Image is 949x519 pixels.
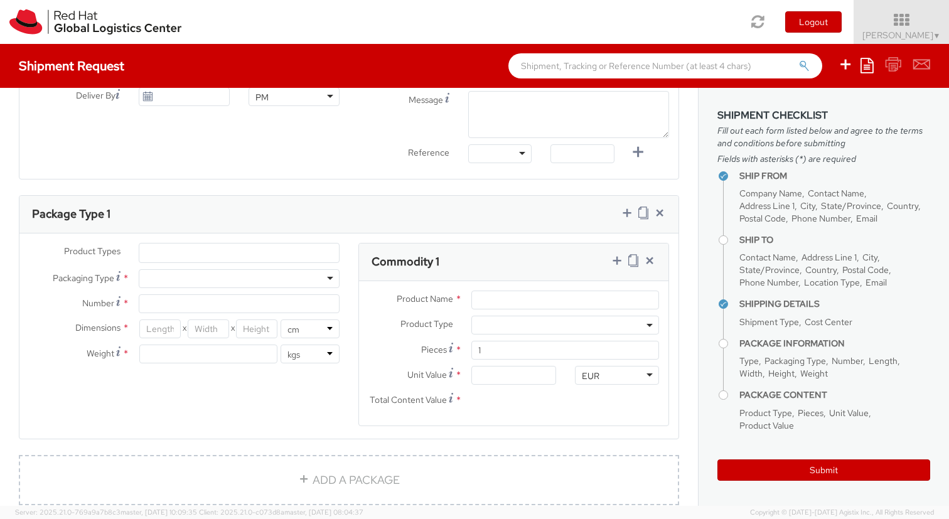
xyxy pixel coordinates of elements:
span: Location Type [804,277,860,288]
span: Client: 2025.21.0-c073d8a [199,508,363,516]
span: Phone Number [739,277,798,288]
span: Contact Name [808,188,864,199]
span: Email [856,213,877,224]
span: Country [805,264,837,276]
input: Height [236,319,277,338]
span: Fill out each form listed below and agree to the terms and conditions before submitting [717,124,930,149]
span: Product Value [739,420,794,431]
h3: Package Type 1 [32,208,110,220]
span: State/Province [739,264,800,276]
span: Weight [87,348,114,359]
span: Dimensions [75,322,121,333]
span: Pieces [798,407,823,419]
span: Copyright © [DATE]-[DATE] Agistix Inc., All Rights Reserved [750,508,934,518]
span: Unit Value [829,407,869,419]
h4: Shipping Details [739,299,930,309]
span: Postal Code [842,264,889,276]
span: [PERSON_NAME] [862,29,941,41]
span: Weight [800,368,828,379]
span: Shipment Type [739,316,799,328]
input: Shipment, Tracking or Reference Number (at least 4 chars) [508,53,822,78]
span: Reference [408,147,449,158]
h3: Commodity 1 [372,255,439,268]
span: Address Line 1 [802,252,857,263]
span: Total Content Value [370,394,447,405]
span: Phone Number [791,213,850,224]
span: Fields with asterisks (*) are required [717,152,930,165]
img: rh-logistics-00dfa346123c4ec078e1.svg [9,9,181,35]
span: Number [832,355,863,367]
span: Email [866,277,887,288]
span: Product Types [64,245,121,257]
div: EUR [582,370,599,382]
h4: Shipment Request [19,59,124,73]
span: Country [887,200,918,211]
span: Server: 2025.21.0-769a9a7b8c3 [15,508,197,516]
span: Packaging Type [764,355,826,367]
input: Length [139,319,181,338]
h4: Package Information [739,339,930,348]
h3: Shipment Checklist [717,110,930,121]
span: Contact Name [739,252,796,263]
span: Company Name [739,188,802,199]
h4: Package Content [739,390,930,400]
span: master, [DATE] 10:09:35 [121,508,197,516]
span: City [862,252,877,263]
input: Width [188,319,229,338]
h4: Ship From [739,171,930,181]
span: State/Province [821,200,881,211]
a: ADD A PACKAGE [19,455,679,505]
span: Type [739,355,759,367]
span: X [229,319,236,338]
span: ▼ [933,31,941,41]
span: Message [409,94,443,105]
span: Packaging Type [53,272,114,284]
span: Length [869,355,898,367]
span: Postal Code [739,213,786,224]
span: Address Line 1 [739,200,795,211]
span: Product Name [397,293,453,304]
button: Logout [785,11,842,33]
span: Width [739,368,763,379]
span: Product Type [400,318,453,329]
span: Height [768,368,795,379]
span: Deliver By [76,89,115,102]
span: Number [82,297,114,309]
span: Pieces [421,344,447,355]
div: PM [255,91,269,104]
span: Cost Center [805,316,852,328]
span: Unit Value [407,369,447,380]
button: Submit [717,459,930,481]
span: X [181,319,188,338]
h4: Ship To [739,235,930,245]
span: City [800,200,815,211]
span: Product Type [739,407,792,419]
span: master, [DATE] 08:04:37 [284,508,363,516]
